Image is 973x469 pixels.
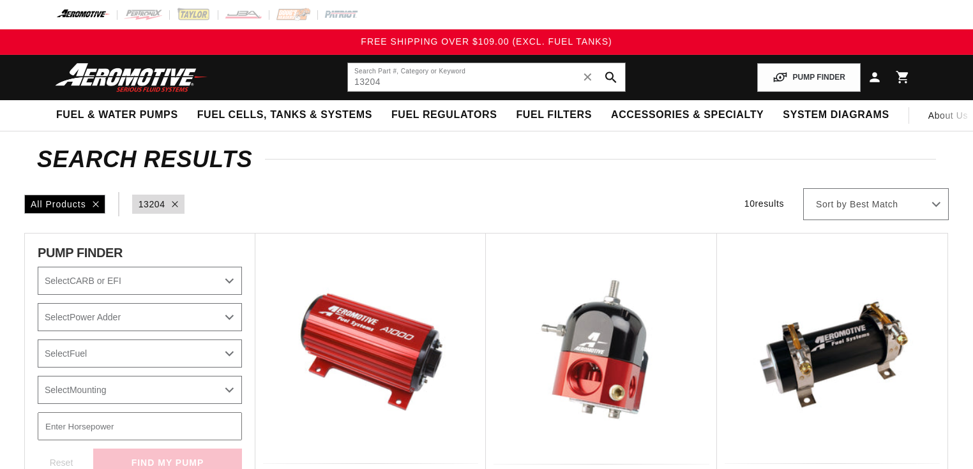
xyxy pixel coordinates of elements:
h2: Search Results [37,149,936,170]
summary: Fuel & Water Pumps [47,100,188,130]
select: Fuel [38,339,242,368]
summary: Fuel Cells, Tanks & Systems [188,100,382,130]
div: All Products [24,195,105,214]
span: ✕ [582,67,594,87]
summary: Fuel Filters [506,100,601,130]
span: Fuel Regulators [391,108,497,122]
input: Search by Part Number, Category or Keyword [348,63,625,91]
button: search button [597,63,625,91]
span: About Us [928,110,968,121]
summary: Accessories & Specialty [601,100,773,130]
span: 10 results [744,198,784,209]
span: System Diagrams [783,108,889,122]
select: Sort by [803,188,949,220]
span: Fuel Filters [516,108,592,122]
span: FREE SHIPPING OVER $109.00 (EXCL. FUEL TANKS) [361,36,612,47]
select: Power Adder [38,303,242,331]
img: Aeromotive [52,63,211,93]
select: CARB or EFI [38,267,242,295]
input: Enter Horsepower [38,412,242,440]
a: 13204 [139,197,165,211]
span: Accessories & Specialty [611,108,764,122]
span: Fuel Cells, Tanks & Systems [197,108,372,122]
span: Fuel & Water Pumps [56,108,178,122]
span: Sort by [816,198,847,211]
button: PUMP FINDER [757,63,861,92]
span: PUMP FINDER [38,246,123,259]
summary: Fuel Regulators [382,100,506,130]
select: Mounting [38,376,242,404]
summary: System Diagrams [773,100,898,130]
